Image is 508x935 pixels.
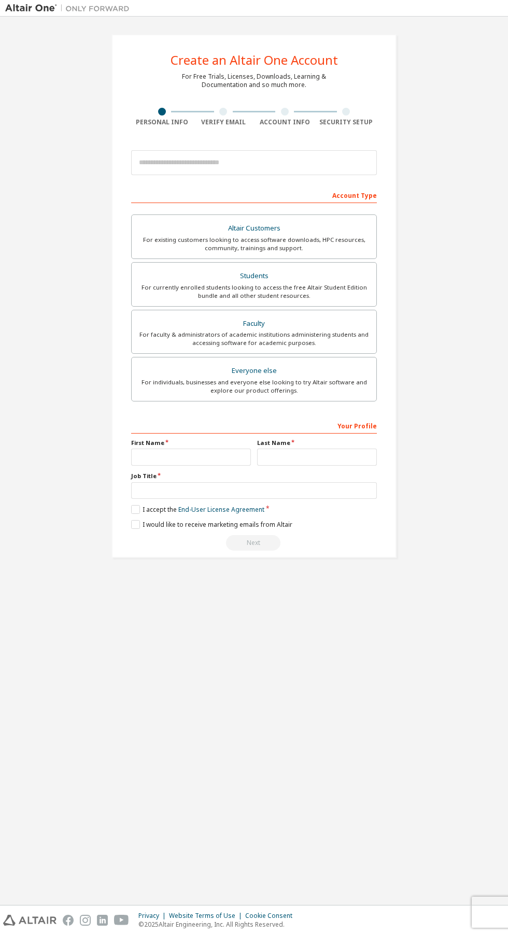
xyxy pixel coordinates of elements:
div: Faculty [138,317,370,331]
div: Account Info [254,118,316,126]
img: altair_logo.svg [3,915,57,926]
label: First Name [131,439,251,447]
label: Job Title [131,472,377,480]
p: © 2025 Altair Engineering, Inc. All Rights Reserved. [138,920,299,929]
img: facebook.svg [63,915,74,926]
div: Privacy [138,912,169,920]
div: Create an Altair One Account [171,54,338,66]
label: I would like to receive marketing emails from Altair [131,520,292,529]
label: Last Name [257,439,377,447]
div: For currently enrolled students looking to access the free Altair Student Edition bundle and all ... [138,283,370,300]
div: Read and acccept EULA to continue [131,535,377,551]
div: For faculty & administrators of academic institutions administering students and accessing softwa... [138,330,370,347]
div: Account Type [131,186,377,203]
div: For Free Trials, Licenses, Downloads, Learning & Documentation and so much more. [182,73,326,89]
div: Cookie Consent [245,912,299,920]
img: youtube.svg [114,915,129,926]
div: Website Terms of Use [169,912,245,920]
div: Everyone else [138,364,370,378]
div: Students [138,269,370,283]
div: Your Profile [131,417,377,434]
div: Personal Info [131,118,193,126]
div: Security Setup [316,118,377,126]
img: linkedin.svg [97,915,108,926]
img: Altair One [5,3,135,13]
div: Verify Email [193,118,255,126]
div: For existing customers looking to access software downloads, HPC resources, community, trainings ... [138,236,370,252]
img: instagram.svg [80,915,91,926]
div: For individuals, businesses and everyone else looking to try Altair software and explore our prod... [138,378,370,395]
label: I accept the [131,505,264,514]
a: End-User License Agreement [178,505,264,514]
div: Altair Customers [138,221,370,236]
